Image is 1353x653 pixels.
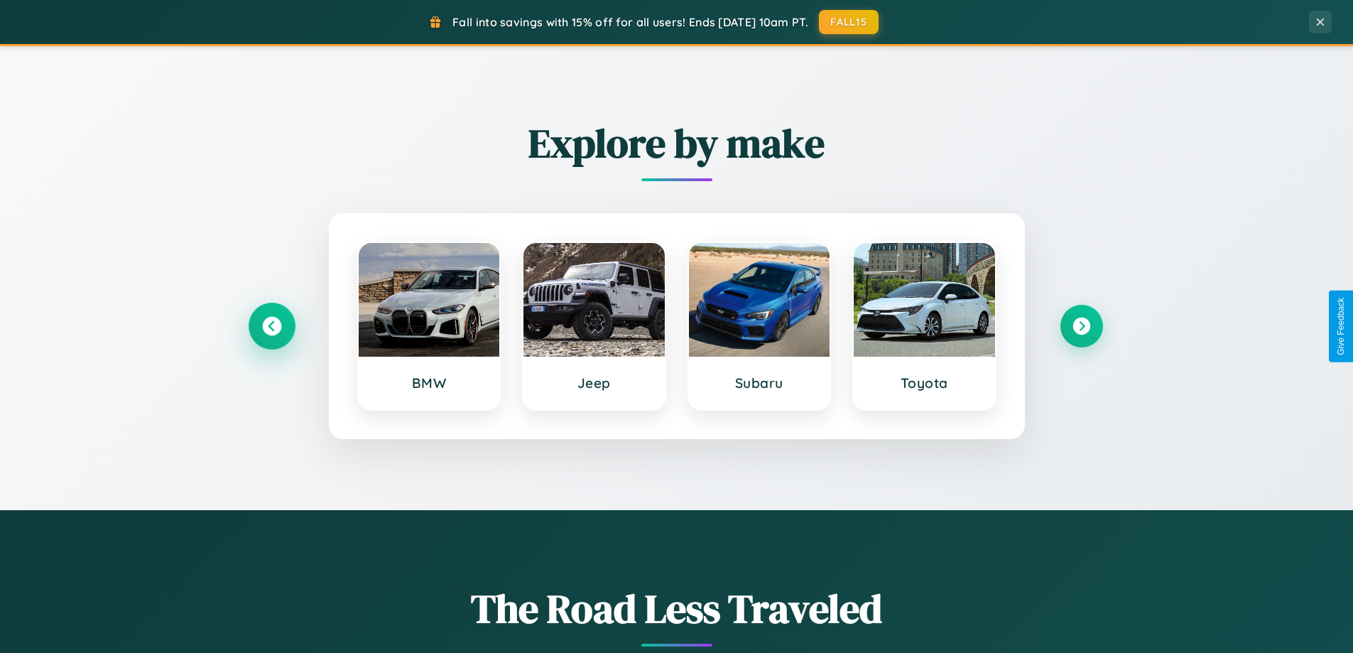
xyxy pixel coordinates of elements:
[703,374,816,392] h3: Subaru
[251,116,1103,171] h2: Explore by make
[1336,298,1346,355] div: Give Feedback
[868,374,981,392] h3: Toyota
[819,10,879,34] button: FALL15
[538,374,651,392] h3: Jeep
[373,374,486,392] h3: BMW
[251,581,1103,636] h1: The Road Less Traveled
[452,15,808,29] span: Fall into savings with 15% off for all users! Ends [DATE] 10am PT.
